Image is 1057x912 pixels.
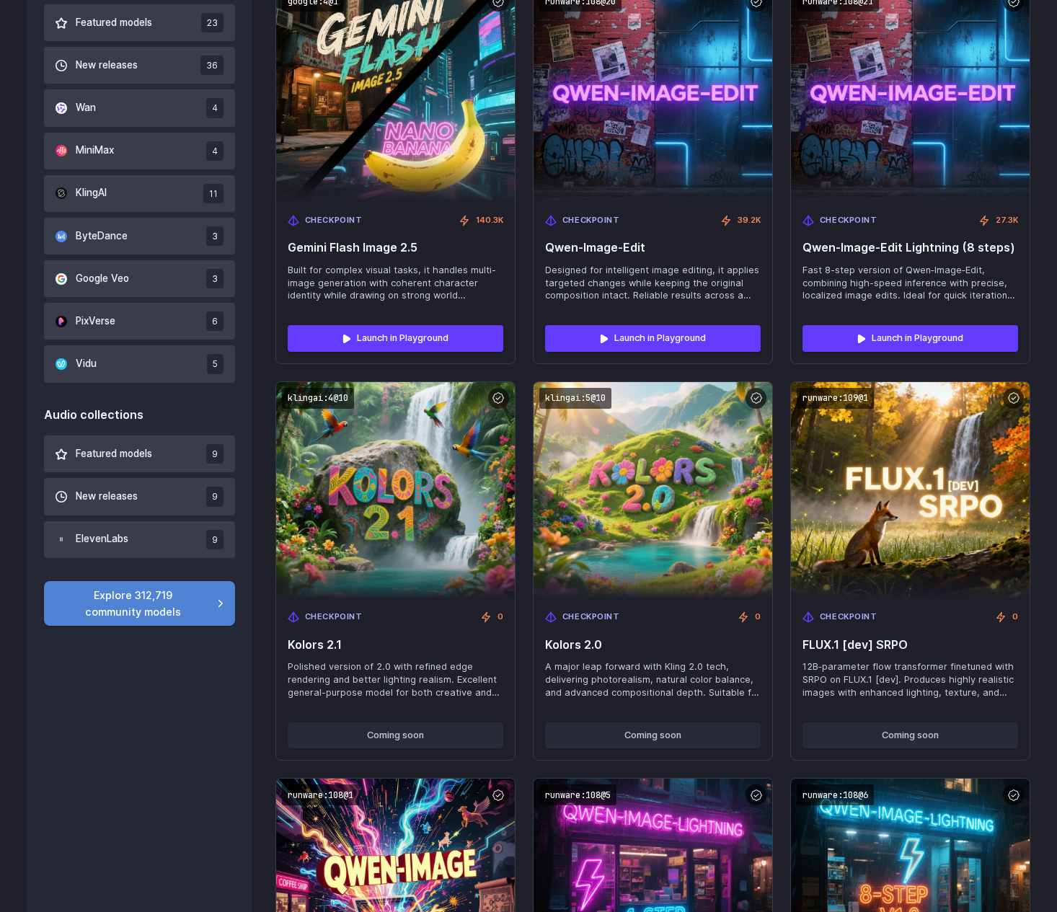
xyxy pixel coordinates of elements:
[206,226,224,246] span: 3
[44,89,235,126] button: Wan 4
[545,638,761,652] span: Kolors 2.0
[802,325,1018,351] a: Launch in Playground
[288,264,503,303] span: Built for complex visual tasks, it handles multi-image generation with coherent character identit...
[206,444,224,464] span: 9
[44,175,235,212] button: KlingAI 11
[206,530,224,549] span: 9
[545,241,761,254] span: Qwen‑Image‑Edit
[288,241,503,254] span: Gemini Flash Image 2.5
[288,722,503,748] button: Coming soon
[545,660,761,699] span: A major leap forward with Kling 2.0 tech, delivering photorealism, natural color balance, and adv...
[738,214,761,227] span: 39.2K
[206,98,224,118] span: 4
[802,264,1018,303] span: Fast 8-step version of Qwen‑Image‑Edit, combining high-speed inference with precise, localized im...
[288,660,503,699] span: Polished version of 2.0 with refined edge rendering and better lighting realism. Excellent genera...
[539,784,616,805] code: runware:108@5
[545,325,761,351] a: Launch in Playground
[802,722,1018,748] button: Coming soon
[76,271,129,287] span: Google Veo
[44,406,235,425] div: Audio collections
[545,264,761,303] span: Designed for intelligent image editing, it applies targeted changes while keeping the original co...
[802,241,1018,254] span: Qwen‑Image‑Edit Lightning (8 steps)
[44,521,235,558] button: ElevenLabs 9
[797,388,874,409] code: runware:109@1
[206,487,224,506] span: 9
[76,15,152,31] span: Featured models
[1012,611,1018,624] span: 0
[44,345,235,382] button: Vidu 5
[76,489,138,505] span: New releases
[497,611,503,624] span: 0
[545,722,761,748] button: Coming soon
[44,303,235,340] button: PixVerse 6
[76,314,115,329] span: PixVerse
[44,435,235,472] button: Featured models 9
[76,531,128,547] span: ElevenLabs
[76,143,114,159] span: MiniMax
[282,388,354,409] code: klingai:4@10
[562,611,620,624] span: Checkpoint
[802,660,1018,699] span: 12B‑parameter flow transformer finetuned with SRPO on FLUX.1 [dev]. Produces highly realistic ima...
[282,784,359,805] code: runware:108@1
[820,214,877,227] span: Checkpoint
[476,214,503,227] span: 140.3K
[44,218,235,254] button: ByteDance 3
[76,58,138,74] span: New releases
[76,446,152,462] span: Featured models
[288,325,503,351] a: Launch in Playground
[76,356,97,372] span: Vidu
[539,388,611,409] code: klingai:5@10
[276,382,515,599] img: Kolors 2.1
[44,260,235,297] button: Google Veo 3
[791,382,1030,599] img: FLUX.1 [dev] SRPO
[44,4,235,41] button: Featured models 23
[203,184,224,203] span: 11
[305,214,363,227] span: Checkpoint
[44,581,235,626] a: Explore 312,719 community models
[76,185,107,201] span: KlingAI
[76,100,96,116] span: Wan
[44,133,235,169] button: MiniMax 4
[44,478,235,515] button: New releases 9
[305,611,363,624] span: Checkpoint
[44,47,235,84] button: New releases 36
[996,214,1018,227] span: 27.3K
[206,269,224,288] span: 3
[534,382,772,599] img: Kolors 2.0
[797,784,874,805] code: runware:108@6
[288,638,503,652] span: Kolors 2.1
[820,611,877,624] span: Checkpoint
[76,229,128,244] span: ByteDance
[755,611,761,624] span: 0
[200,56,224,75] span: 36
[802,638,1018,652] span: FLUX.1 [dev] SRPO
[207,354,224,373] span: 5
[201,13,224,32] span: 23
[206,311,224,331] span: 6
[206,141,224,161] span: 4
[562,214,620,227] span: Checkpoint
